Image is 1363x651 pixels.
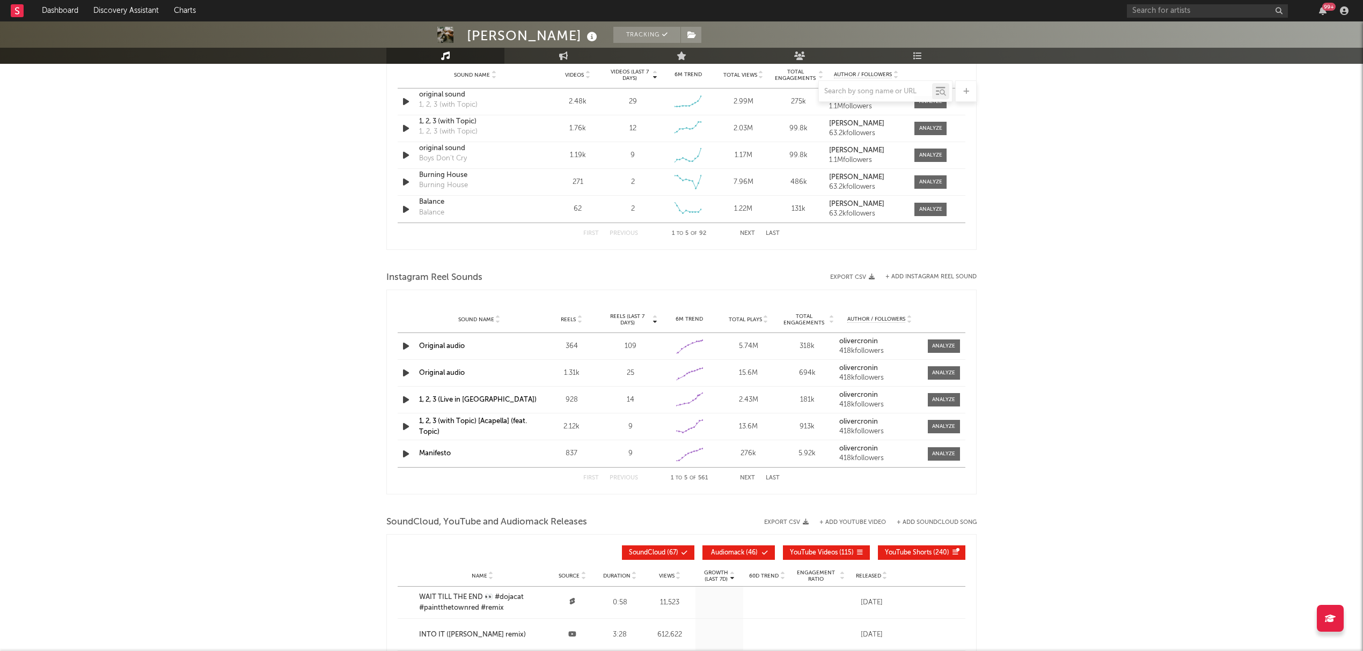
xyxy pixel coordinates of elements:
span: Videos (last 7 days) [608,69,651,82]
div: 63.2k followers [829,210,904,218]
strong: olivercronin [839,445,878,452]
button: Audiomack(46) [702,545,775,560]
div: 1 5 561 [659,472,719,485]
div: [DATE] [850,630,893,640]
a: original sound [419,143,531,154]
a: [PERSON_NAME] [829,147,904,154]
div: 15.6M [722,368,775,379]
div: 5.74M [722,341,775,352]
a: olivercronin [839,391,920,399]
div: 2 [631,204,635,214]
a: olivercronin [839,445,920,453]
span: of [691,231,697,236]
div: 12 [629,123,636,134]
button: 99+ [1319,6,1327,15]
div: 131k [774,204,824,214]
strong: [PERSON_NAME] [829,147,884,154]
span: YouTube Shorts [885,550,932,556]
a: Original audio [419,343,465,350]
div: 612,622 [647,630,693,640]
div: 837 [545,448,598,459]
button: Export CSV [830,274,875,280]
div: 2 [631,177,635,188]
div: 1.1M followers [829,103,904,110]
p: (Last 7d) [704,576,728,582]
div: 63.2k followers [829,183,904,191]
div: 486k [774,177,824,188]
span: Total Plays [729,316,762,323]
div: 6M Trend [663,315,716,323]
strong: olivercronin [839,391,878,398]
div: 1, 2, 3 (with Topic) [419,100,478,110]
span: to [677,231,683,236]
span: Audiomack [711,550,744,556]
div: 418k followers [839,347,920,355]
div: 181k [781,395,834,405]
div: 2.12k [545,421,598,432]
span: Duration [603,573,631,579]
a: [PERSON_NAME] [829,174,904,181]
span: to [676,476,682,480]
button: + Add Instagram Reel Sound [885,274,977,280]
button: Tracking [613,27,680,43]
span: Videos [565,72,584,78]
div: 9 [604,421,657,432]
button: + Add YouTube Video [819,520,886,526]
div: 1.19k [553,150,603,161]
span: 60D Trend [749,573,779,579]
div: 913k [781,421,834,432]
span: Total Engagements [781,313,828,326]
div: 99.8k [774,150,824,161]
span: Total Views [723,72,757,78]
a: Balance [419,197,531,208]
div: WAIT TILL THE END 👀 #dojacat #paintthetownred #remix [419,592,546,613]
div: 9 [631,150,635,161]
span: Released [856,573,881,579]
button: Previous [610,475,638,481]
div: 928 [545,395,598,405]
a: 1, 2, 3 (with Topic) [Acapella] (feat. Topic) [419,418,527,435]
button: Last [766,231,780,236]
span: Source [559,573,580,579]
div: 99 + [1322,3,1336,11]
span: SoundCloud [629,550,665,556]
span: Reels [561,316,576,323]
div: 109 [604,341,657,352]
div: 63.2k followers [829,130,904,137]
div: 1.1M followers [829,157,904,164]
div: 694k [781,368,834,379]
span: ( 46 ) [709,550,759,556]
div: 271 [553,177,603,188]
div: 418k followers [839,401,920,409]
span: Author / Followers [834,71,892,78]
div: 7.96M [719,177,768,188]
button: Export CSV [764,519,809,526]
div: 1.22M [719,204,768,214]
a: 1, 2, 3 (Live in [GEOGRAPHIC_DATA]) [419,396,537,403]
a: Original audio [419,369,465,376]
span: ( 240 ) [885,550,949,556]
span: Views [659,573,675,579]
button: YouTube Shorts(240) [878,545,965,560]
span: Sound Name [458,316,494,323]
div: 14 [604,395,657,405]
a: olivercronin [839,418,920,426]
span: ( 67 ) [629,550,678,556]
button: Last [766,475,780,481]
div: 13.6M [722,421,775,432]
div: 418k followers [839,455,920,462]
div: 364 [545,341,598,352]
a: olivercronin [839,338,920,345]
button: First [583,231,599,236]
a: Burning House [419,170,531,181]
button: First [583,475,599,481]
button: SoundCloud(67) [622,545,694,560]
div: Balance [419,208,444,218]
div: + Add YouTube Video [809,520,886,526]
div: 318k [781,341,834,352]
span: Author / Followers [847,316,905,323]
div: 418k followers [839,374,920,382]
a: 1, 2, 3 (with Topic) [419,116,531,127]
